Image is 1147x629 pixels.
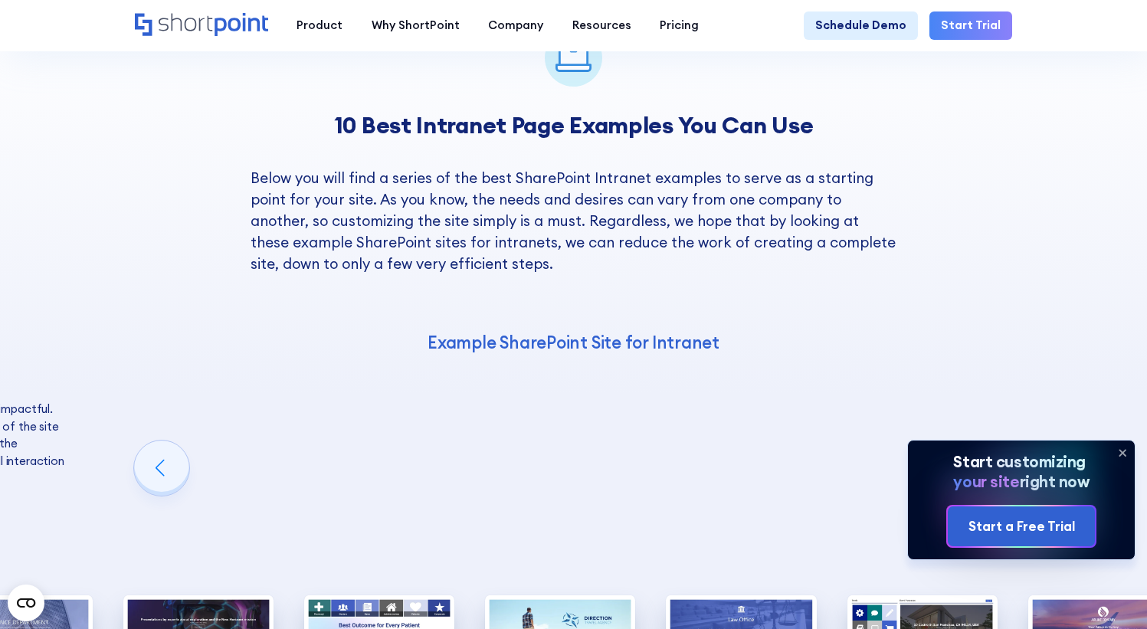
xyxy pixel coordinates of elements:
a: Start a Free Trial [948,506,1096,546]
div: Resources [572,17,631,34]
a: Schedule Demo [804,11,918,40]
p: Below you will find a series of the best SharePoint Intranet examples to serve as a starting poin... [251,167,896,274]
strong: 10 Best Intranet Page Examples You Can Use [334,110,813,139]
iframe: Chat Widget [1070,555,1147,629]
button: Open CMP widget [8,585,44,621]
a: Home [135,13,268,38]
a: Start Trial [929,11,1012,40]
div: Product [297,17,342,34]
div: Start a Free Trial [968,517,1075,536]
div: Pricing [660,17,699,34]
div: Company [488,17,543,34]
a: Why ShortPoint [357,11,474,40]
div: Previous slide [134,441,189,496]
a: Resources [558,11,645,40]
a: Product [283,11,357,40]
h4: Example SharePoint Site for Intranet [251,332,896,354]
a: Pricing [645,11,713,40]
div: Why ShortPoint [372,17,460,34]
a: Company [474,11,557,40]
